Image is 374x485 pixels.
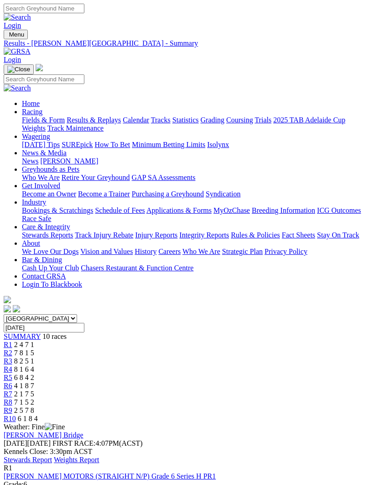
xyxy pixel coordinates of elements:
[4,332,41,340] span: SUMMARY
[95,206,145,214] a: Schedule of Fees
[4,349,12,357] a: R2
[4,13,31,21] img: Search
[4,448,370,456] div: Kennels Close: 3:30pm ACST
[14,398,34,406] span: 7 1 5 2
[22,248,78,255] a: We Love Our Dogs
[22,223,70,231] a: Care & Integrity
[62,174,130,181] a: Retire Your Greyhound
[222,248,263,255] a: Strategic Plan
[67,116,121,124] a: Results & Replays
[135,248,156,255] a: History
[9,31,24,38] span: Menu
[4,341,12,348] a: R1
[22,174,370,182] div: Greyhounds as Pets
[4,439,51,447] span: [DATE]
[75,231,133,239] a: Track Injury Rebate
[22,231,370,239] div: Care & Integrity
[282,231,315,239] a: Fact Sheets
[40,157,98,165] a: [PERSON_NAME]
[45,423,65,431] img: Fine
[4,64,34,74] button: Toggle navigation
[132,174,196,181] a: GAP SA Assessments
[52,439,143,447] span: 4:07PM(ACST)
[22,206,93,214] a: Bookings & Scratchings
[22,108,42,116] a: Racing
[4,423,65,431] span: Weather: Fine
[4,74,84,84] input: Search
[22,100,40,107] a: Home
[4,365,12,373] span: R4
[22,165,79,173] a: Greyhounds as Pets
[22,198,46,206] a: Industry
[14,374,34,381] span: 6 8 4 2
[7,66,30,73] img: Close
[4,30,28,39] button: Toggle navigation
[22,182,60,190] a: Get Involved
[4,464,12,472] span: R1
[22,231,73,239] a: Stewards Reports
[78,190,130,198] a: Become a Trainer
[54,456,99,464] a: Weights Report
[18,415,38,422] span: 6 1 8 4
[52,439,95,447] span: FIRST RACE:
[4,305,11,312] img: facebook.svg
[132,141,205,148] a: Minimum Betting Limits
[4,456,52,464] a: Stewards Report
[22,116,65,124] a: Fields & Form
[4,431,83,439] a: [PERSON_NAME] Bridge
[4,382,12,390] a: R6
[4,323,84,332] input: Select date
[4,374,12,381] a: R5
[22,190,370,198] div: Get Involved
[36,64,43,71] img: logo-grsa-white.png
[158,248,181,255] a: Careers
[80,248,133,255] a: Vision and Values
[22,124,46,132] a: Weights
[22,157,38,165] a: News
[226,116,253,124] a: Coursing
[22,280,82,288] a: Login To Blackbook
[135,231,177,239] a: Injury Reports
[22,132,50,140] a: Wagering
[22,116,370,132] div: Racing
[4,390,12,398] span: R7
[14,406,34,414] span: 2 5 7 8
[22,248,370,256] div: About
[265,248,307,255] a: Privacy Policy
[14,341,34,348] span: 2 4 7 1
[4,56,21,63] a: Login
[4,357,12,365] a: R3
[14,349,34,357] span: 7 8 1 5
[4,296,11,303] img: logo-grsa-white.png
[81,264,193,272] a: Chasers Restaurant & Function Centre
[255,116,271,124] a: Trials
[4,39,370,47] a: Results - [PERSON_NAME][GEOGRAPHIC_DATA] - Summary
[132,190,204,198] a: Purchasing a Greyhound
[206,190,240,198] a: Syndication
[22,157,370,165] div: News & Media
[13,305,20,312] img: twitter.svg
[4,415,16,422] a: R10
[179,231,229,239] a: Integrity Reports
[95,141,130,148] a: How To Bet
[62,141,93,148] a: SUREpick
[146,206,212,214] a: Applications & Forms
[14,390,34,398] span: 2 1 7 5
[4,406,12,414] a: R9
[231,231,280,239] a: Rules & Policies
[4,4,84,13] input: Search
[4,398,12,406] a: R8
[14,365,34,373] span: 8 1 6 4
[14,357,34,365] span: 8 2 5 1
[252,206,315,214] a: Breeding Information
[213,206,250,214] a: MyOzChase
[22,272,66,280] a: Contact GRSA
